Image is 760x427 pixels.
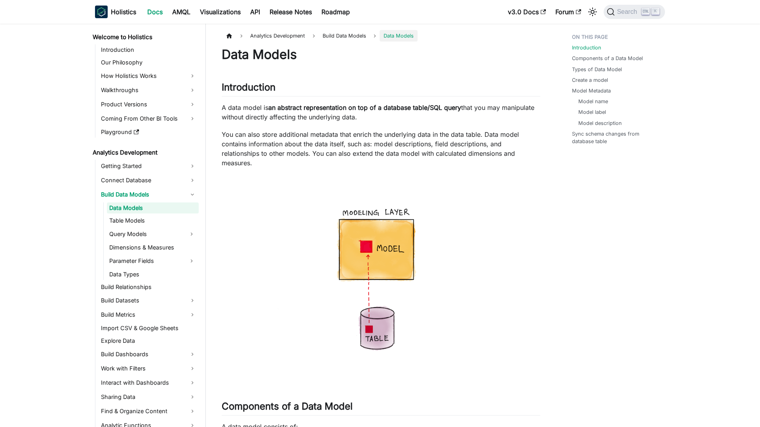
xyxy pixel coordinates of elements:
[615,8,642,15] span: Search
[99,44,199,55] a: Introduction
[578,119,622,127] a: Model description
[99,282,199,293] a: Build Relationships
[268,104,461,111] strong: an abstract representation on top of a database table/SQL query
[503,6,551,18] a: v3.0 Docs
[319,30,370,42] span: Build Data Models
[90,32,199,43] a: Welcome to Holistics
[222,30,540,42] nav: Breadcrumbs
[222,103,540,122] p: A data model is that you may manipulate without directly affecting the underlying data.
[99,57,199,68] a: Our Philosophy
[99,160,199,172] a: Getting Started
[652,8,659,15] kbd: K
[99,308,199,321] a: Build Metrics
[578,98,608,105] a: Model name
[107,242,199,253] a: Dimensions & Measures
[107,215,199,226] a: Table Models
[107,269,199,280] a: Data Types
[107,228,184,240] a: Query Models
[586,6,599,18] button: Switch between dark and light mode (currently light mode)
[246,30,309,42] span: Analytics Development
[167,6,195,18] a: AMQL
[107,202,199,213] a: Data Models
[222,130,540,168] p: You can also store additional metadata that enrich the underlying data in the data table. Data mo...
[99,70,199,82] a: How Holistics Works
[111,7,136,17] b: Holistics
[99,174,199,187] a: Connect Database
[604,5,665,19] button: Search (Ctrl+K)
[572,66,622,73] a: Types of Data Model
[222,30,237,42] a: Home page
[572,130,660,145] a: Sync schema changes from database table
[380,30,418,42] span: Data Models
[99,362,199,375] a: Work with Filters
[95,6,136,18] a: HolisticsHolistics
[572,87,611,94] a: Model Metadata
[99,294,199,307] a: Build Datasets
[90,147,199,158] a: Analytics Development
[99,335,199,346] a: Explore Data
[245,6,265,18] a: API
[572,44,601,51] a: Introduction
[184,228,199,240] button: Expand sidebar category 'Query Models'
[99,84,199,96] a: Walkthroughs
[142,6,167,18] a: Docs
[99,391,199,403] a: Sharing Data
[99,188,199,201] a: Build Data Models
[317,6,355,18] a: Roadmap
[99,348,199,361] a: Build Dashboards
[99,127,199,138] a: Playground
[578,108,606,116] a: Model label
[87,24,206,427] nav: Docs sidebar
[572,55,643,62] a: Components of a Data Model
[222,401,540,416] h2: Components of a Data Model
[99,112,199,125] a: Coming From Other BI Tools
[572,76,608,84] a: Create a model
[184,255,199,267] button: Expand sidebar category 'Parameter Fields'
[99,98,199,111] a: Product Versions
[551,6,586,18] a: Forum
[222,47,540,62] h1: Data Models
[99,405,199,418] a: Find & Organize Content
[99,376,199,389] a: Interact with Dashboards
[99,323,199,334] a: Import CSV & Google Sheets
[222,81,540,96] h2: Introduction
[95,6,108,18] img: Holistics
[265,6,317,18] a: Release Notes
[195,6,245,18] a: Visualizations
[107,255,184,267] a: Parameter Fields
